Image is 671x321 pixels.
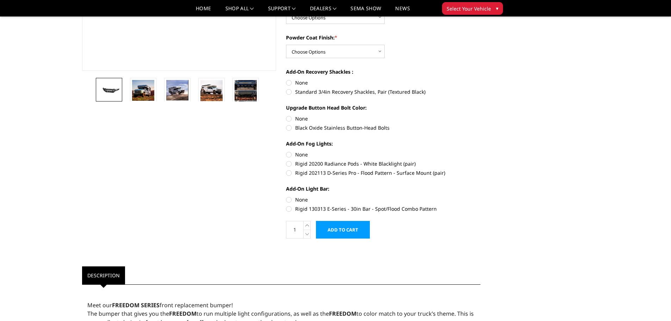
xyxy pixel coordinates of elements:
[286,79,480,86] label: None
[442,2,503,15] button: Select Your Vehicle
[286,151,480,158] label: None
[286,124,480,131] label: Black Oxide Stainless Button-Head Bolts
[286,205,480,212] label: Rigid 130313 E-Series - 30in Bar - Spot/Flood Combo Pattern
[225,6,254,16] a: shop all
[98,85,120,95] img: 2023-2025 Ford F250-350 - Freedom Series - Base Front Bumper (non-winch)
[286,160,480,167] label: Rigid 20200 Radiance Pods - White Blacklight (pair)
[132,80,154,101] img: 2023-2025 Ford F250-350 - Freedom Series - Base Front Bumper (non-winch)
[112,301,160,309] strong: FREEDOM SERIES
[286,34,480,41] label: Powder Coat Finish:
[447,5,491,12] span: Select Your Vehicle
[196,6,211,16] a: Home
[87,301,233,309] span: Meet our front replacement bumper!
[286,196,480,203] label: None
[200,80,223,101] img: 2023-2025 Ford F250-350 - Freedom Series - Base Front Bumper (non-winch)
[286,88,480,95] label: Standard 3/4in Recovery Shackles, Pair (Textured Black)
[496,5,498,12] span: ▾
[286,185,480,192] label: Add-On Light Bar:
[268,6,296,16] a: Support
[82,266,125,284] a: Description
[329,310,356,317] strong: FREEDOM
[235,80,257,111] img: Multiple lighting options
[286,115,480,122] label: None
[286,68,480,75] label: Add-On Recovery Shackles :
[286,169,480,177] label: Rigid 202113 D-Series Pro - Flood Pattern - Surface Mount (pair)
[395,6,410,16] a: News
[286,140,480,147] label: Add-On Fog Lights:
[350,6,381,16] a: SEMA Show
[286,104,480,111] label: Upgrade Button Head Bolt Color:
[169,310,197,317] strong: FREEDOM
[310,6,337,16] a: Dealers
[166,80,188,100] img: 2023-2025 Ford F250-350 - Freedom Series - Base Front Bumper (non-winch)
[316,221,370,239] input: Add to Cart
